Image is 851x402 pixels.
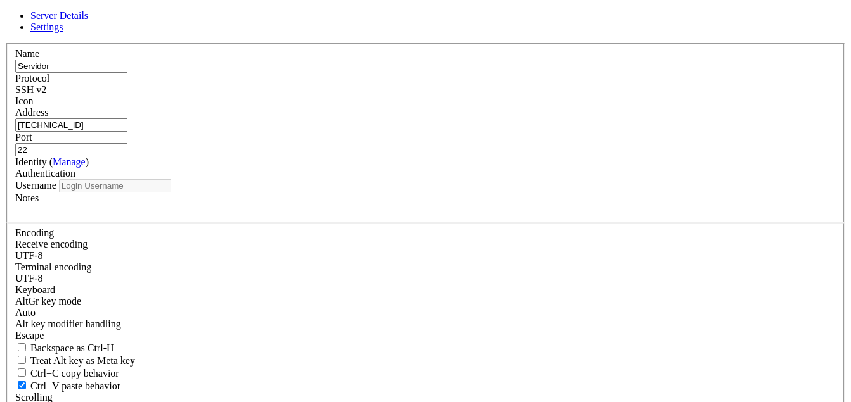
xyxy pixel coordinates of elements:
[18,368,26,377] input: Ctrl+C copy behavior
[5,145,686,156] x-row: create mode 100644 models/copier_stock_extend.py
[15,273,836,284] div: UTF-8
[30,355,135,366] span: Treat Alt key as Meta key
[5,113,686,123] x-row: models/copier_stock_extend.py | 302
[15,318,121,329] label: Controls how the Alt key is handled. Escape: Send an ESC prefix. 8-Bit: Add 128 to the typed char...
[15,307,36,318] span: Auto
[5,27,686,37] x-row: remote: Compressing objects: 100% (2/2), done.
[5,48,686,59] x-row: Unpacking objects: 100% (7/7), 4.17 KiB | 1.04 MiB/s, done.
[30,368,119,379] span: Ctrl+C copy behavior
[15,250,836,261] div: UTF-8
[5,285,686,296] x-row: root@grux:~/modulos_copier/copier_company# git pull
[18,356,26,364] input: Treat Alt key as Meta key
[15,284,55,295] label: Keyboard
[15,330,836,341] div: Escape
[18,343,26,351] input: Backspace as Ctrl-H
[5,253,686,263] x-row: Fast-forward
[15,60,127,73] input: Server Name
[15,132,32,142] label: Port
[5,156,686,166] x-row: root@grux:~/modulos_copier/copier_company# git pull
[53,156,86,167] a: Manage
[15,296,81,306] label: Set the expected encoding for data received from the host. If the encodings do not match, visual ...
[15,227,54,238] label: Encoding
[15,307,836,318] div: Auto
[5,5,686,16] x-row: remote: Enumerating objects: 12, done.
[5,263,686,274] x-row: security/ir.model.access.csv | 8
[5,199,686,210] x-row: remote: Total 4 (delta 2), reused 4 (delta 2), pack-reused 0 (from 0)
[5,306,686,317] x-row: root@grux:~/modulos_copier/copier_company#
[30,380,120,391] span: Ctrl+V paste behavior
[5,274,686,285] x-row: 1 file changed, 7 insertions(+), 1 deletion(-)
[15,107,48,118] label: Address
[15,96,33,106] label: Icon
[5,210,686,220] x-row: Unpacking objects: 100% (4/4), 529 bytes | 105.00 KiB/s, done.
[5,220,686,231] x-row: From [DOMAIN_NAME]:isidrovera/copier_company
[15,330,44,341] span: Escape
[235,306,240,317] div: (43, 28)
[5,188,686,199] x-row: remote: Compressing objects: 100% (1/1), done.
[15,342,114,353] label: If true, the backspace should send BS ('\x08', aka ^H). Otherwise the backspace key should send '...
[5,102,686,113] x-row: models/__init__.py | 3
[30,10,88,21] a: Server Details
[15,168,75,179] label: Authentication
[5,242,686,253] x-row: Updating 6bc00b5..e31b078
[5,80,686,91] x-row: Updating 8a35adf..6bc00b5
[18,381,26,389] input: Ctrl+V paste behavior
[15,380,120,391] label: Ctrl+V pastes if true, sends ^V to host if false. Ctrl+Shift+V sends ^V to host if true, pastes i...
[5,70,686,80] x-row: 8a35adf..6bc00b5 master -> origin/master
[5,37,686,48] x-row: remote: Total 7 (delta 5), reused 7 (delta 5), pack-reused 0 (from 0)
[5,16,686,27] x-row: remote: Counting objects: 100% (12/12), done.
[15,250,43,261] span: UTF-8
[355,123,360,134] span: -
[15,84,836,96] div: SSH v2
[183,113,634,123] span: +++++++++++++++++++++++++++++++++++++++++++++++++++++++++++++++++++++++++++++++++++++++++
[183,123,355,134] span: ++++++++++++++++++++++++++++++++++
[15,192,39,203] label: Notes
[15,368,119,379] label: Ctrl-C copies if true, send ^C to host if false. Ctrl-Shift-C sends ^C to host if true, copies if...
[167,263,203,273] span: +++++++
[30,22,63,32] a: Settings
[49,156,89,167] span: ( )
[5,91,686,102] x-row: Fast-forward
[5,59,686,70] x-row: From [DOMAIN_NAME]:isidrovera/copier_company
[30,342,114,353] span: Backspace as Ctrl-H
[5,177,686,188] x-row: remote: Counting objects: 100% (7/7), done.
[15,156,89,167] label: Identity
[59,179,171,192] input: Login Username
[183,102,188,112] span: +
[15,261,91,272] label: The default terminal encoding. ISO-2022 enables character map translations (like graphics maps). ...
[15,84,46,95] span: SSH v2
[15,239,88,249] label: Set the expected encoding for data received from the host. If the encodings do not match, visual ...
[15,143,127,156] input: Port Number
[15,273,43,284] span: UTF-8
[203,263,208,273] span: -
[5,166,686,177] x-row: remote: Enumerating objects: 7, done.
[15,355,135,366] label: Whether the Alt key acts as a Meta key or as a distinct Alt key.
[15,180,56,191] label: Username
[15,48,39,59] label: Name
[15,118,127,132] input: Host Name or IP
[5,123,686,134] x-row: views/copier_stock_views.xml | 120
[5,134,686,145] x-row: 3 files changed, 422 insertions(+), 3 deletions(-)
[15,73,49,84] label: Protocol
[5,296,686,306] x-row: Already up to date.
[5,231,686,242] x-row: 6bc00b5..e31b078 master -> origin/master
[188,102,193,112] span: -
